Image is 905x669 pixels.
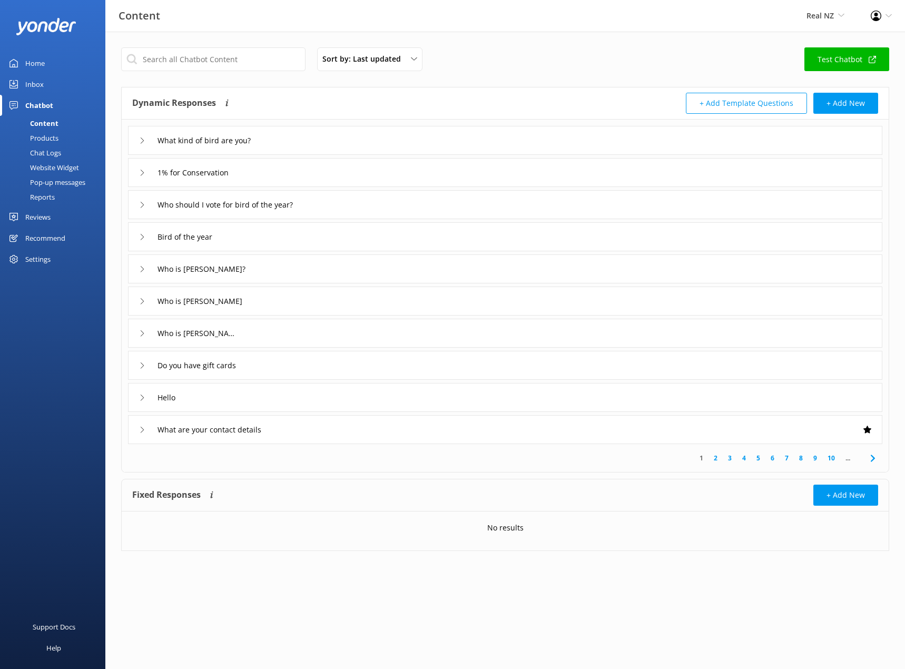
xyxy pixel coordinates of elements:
a: Website Widget [6,160,105,175]
a: Products [6,131,105,145]
a: 4 [737,453,751,463]
img: yonder-white-logo.png [16,18,76,35]
span: ... [840,453,855,463]
div: Reports [6,190,55,204]
button: + Add New [813,485,878,506]
div: Website Widget [6,160,79,175]
div: Chatbot [25,95,53,116]
div: Support Docs [33,616,75,637]
div: Home [25,53,45,74]
a: Content [6,116,105,131]
button: + Add Template Questions [686,93,807,114]
div: Help [46,637,61,658]
div: Inbox [25,74,44,95]
input: Search all Chatbot Content [121,47,306,71]
a: 6 [765,453,780,463]
a: Pop-up messages [6,175,105,190]
button: + Add New [813,93,878,114]
a: Chat Logs [6,145,105,160]
a: 1 [694,453,709,463]
div: Settings [25,249,51,270]
div: Reviews [25,206,51,228]
p: No results [487,522,524,534]
a: 8 [794,453,808,463]
h4: Dynamic Responses [132,93,216,114]
a: Test Chatbot [804,47,889,71]
a: 9 [808,453,822,463]
div: Content [6,116,58,131]
a: 3 [723,453,737,463]
div: Pop-up messages [6,175,85,190]
a: 2 [709,453,723,463]
span: Sort by: Last updated [322,53,407,65]
div: Chat Logs [6,145,61,160]
h4: Fixed Responses [132,485,201,506]
h3: Content [119,7,160,24]
div: Products [6,131,58,145]
a: 5 [751,453,765,463]
div: Recommend [25,228,65,249]
a: 10 [822,453,840,463]
a: Reports [6,190,105,204]
a: 7 [780,453,794,463]
span: Real NZ [806,11,834,21]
